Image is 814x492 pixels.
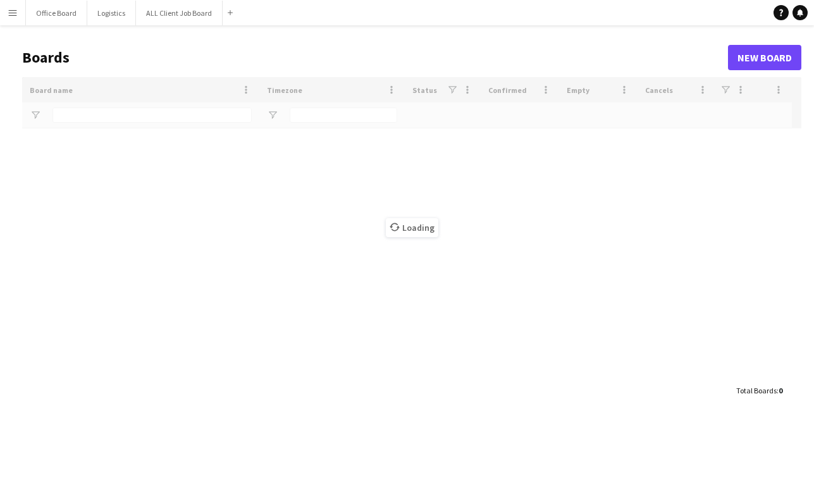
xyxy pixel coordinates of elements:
[87,1,136,25] button: Logistics
[26,1,87,25] button: Office Board
[779,386,782,395] span: 0
[22,48,728,67] h1: Boards
[728,45,801,70] a: New Board
[136,1,223,25] button: ALL Client Job Board
[736,386,777,395] span: Total Boards
[386,218,438,237] span: Loading
[736,378,782,403] div: :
